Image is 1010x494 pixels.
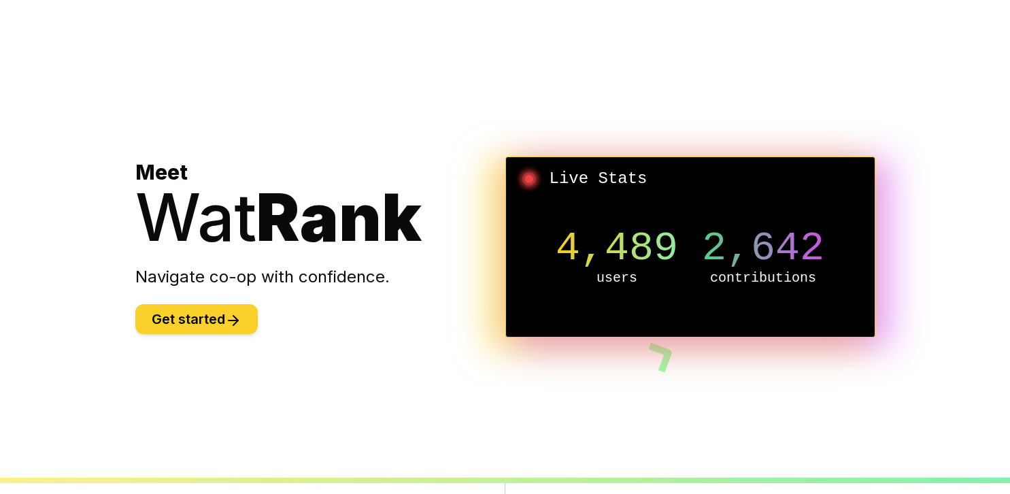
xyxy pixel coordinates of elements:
[135,304,258,334] button: Get started
[690,269,837,288] p: contributions
[517,168,864,190] h2: Live Stats
[135,313,258,327] a: Get started
[544,228,690,269] p: 4,489
[690,228,837,269] p: 2,642
[135,266,505,288] p: Navigate co-op with confidence.
[544,269,690,288] p: users
[135,178,256,257] span: Wat
[256,178,422,257] span: Rank
[135,160,505,250] h1: Meet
